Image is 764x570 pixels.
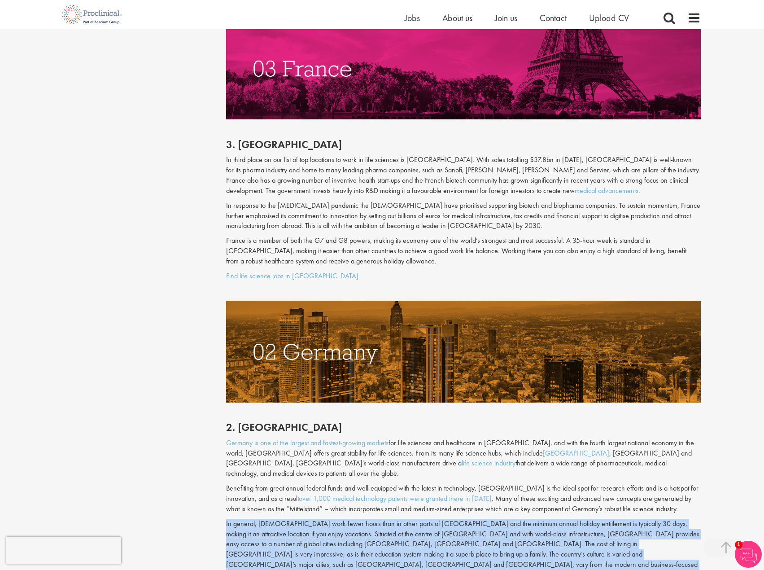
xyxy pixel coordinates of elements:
[299,494,492,503] a: over 1,000 medical technology patents were granted there in [DATE]
[575,186,638,195] a: medical advancements
[462,458,515,468] a: life science industry
[226,201,701,232] p: In response to the [MEDICAL_DATA] pandemic the [DEMOGRAPHIC_DATA] have prioritised supporting bio...
[735,541,742,548] span: 1
[6,537,121,564] iframe: reCAPTCHA
[442,12,472,24] a: About us
[226,139,701,150] h2: 3. [GEOGRAPHIC_DATA]
[405,12,420,24] a: Jobs
[540,12,567,24] a: Contact
[226,421,701,433] h2: 2. [GEOGRAPHIC_DATA]
[226,438,701,479] p: for life sciences and healthcare in [GEOGRAPHIC_DATA], and with the fourth largest national econo...
[589,12,629,24] a: Upload CV
[735,541,762,568] img: Chatbot
[226,236,701,267] p: France is a member of both the G7 and G8 powers, making its economy one of the world’s strongest ...
[226,155,701,196] p: In third place on our list of top locations to work in life sciences is [GEOGRAPHIC_DATA]. With s...
[543,448,609,458] a: [GEOGRAPHIC_DATA]
[226,483,701,514] p: Benefiting from great annual federal funds and well-equipped with the latest in technology, [GEOG...
[226,438,389,447] a: Germany is one of the largest and fastest-growing markets
[495,12,517,24] a: Join us
[226,271,358,281] a: Find life science jobs in [GEOGRAPHIC_DATA]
